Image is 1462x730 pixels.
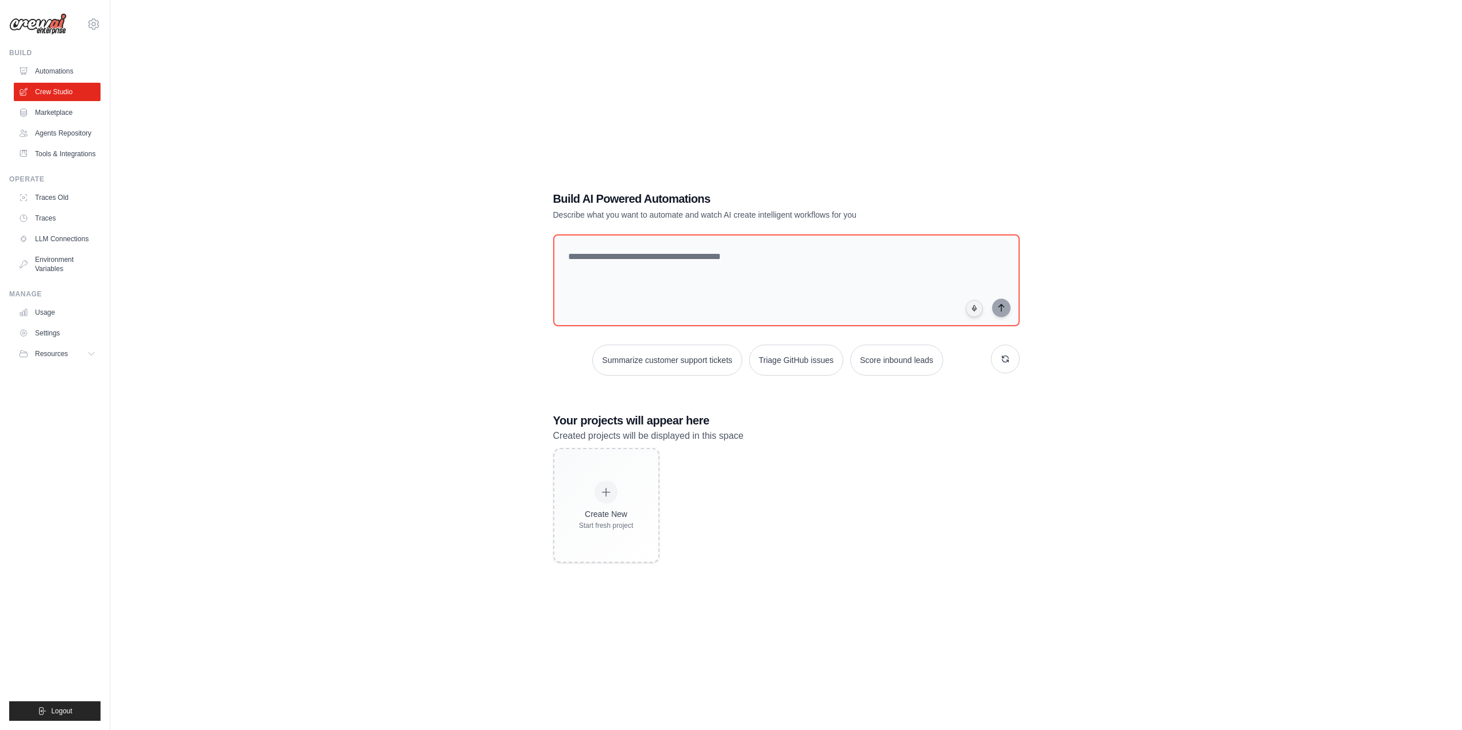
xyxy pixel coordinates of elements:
a: Automations [14,62,101,80]
h1: Build AI Powered Automations [553,191,939,207]
button: Click to speak your automation idea [966,300,983,317]
a: Crew Studio [14,83,101,101]
a: Traces [14,209,101,227]
div: Operate [9,175,101,184]
button: Score inbound leads [850,345,943,376]
button: Summarize customer support tickets [592,345,742,376]
button: Logout [9,701,101,721]
span: Resources [35,349,68,358]
a: Usage [14,303,101,322]
button: Triage GitHub issues [749,345,843,376]
a: Settings [14,324,101,342]
p: Describe what you want to automate and watch AI create intelligent workflows for you [553,209,939,221]
a: Agents Repository [14,124,101,142]
a: Tools & Integrations [14,145,101,163]
img: Logo [9,13,67,35]
div: Manage [9,289,101,299]
button: Resources [14,345,101,363]
div: Start fresh project [579,521,634,530]
a: LLM Connections [14,230,101,248]
button: Get new suggestions [991,345,1020,373]
div: Create New [579,508,634,520]
div: Build [9,48,101,57]
h3: Your projects will appear here [553,412,1020,428]
p: Created projects will be displayed in this space [553,428,1020,443]
span: Logout [51,706,72,716]
a: Traces Old [14,188,101,207]
a: Marketplace [14,103,101,122]
a: Environment Variables [14,250,101,278]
